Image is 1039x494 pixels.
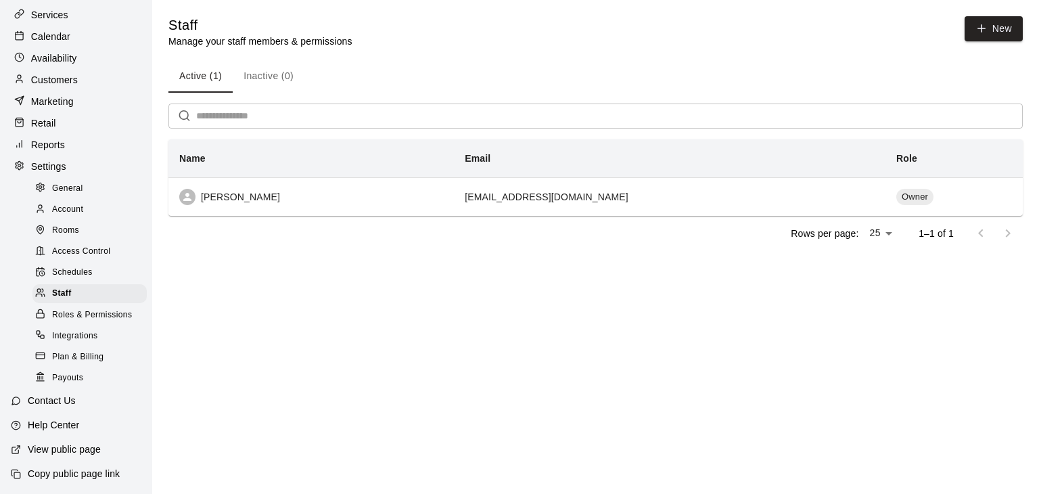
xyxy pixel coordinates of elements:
div: Payouts [32,369,147,388]
a: Customers [11,70,141,90]
a: Reports [11,135,141,155]
div: Roles & Permissions [32,306,147,325]
span: Access Control [52,245,110,259]
button: Inactive (0) [233,60,304,93]
a: New [965,16,1023,41]
p: Availability [31,51,77,65]
span: General [52,182,83,196]
p: Retail [31,116,56,130]
span: Account [52,203,83,217]
div: Owner [896,189,933,205]
table: simple table [168,139,1023,216]
a: Payouts [32,367,152,388]
div: Plan & Billing [32,348,147,367]
a: Plan & Billing [32,346,152,367]
p: Customers [31,73,78,87]
span: Roles & Permissions [52,309,132,322]
div: Access Control [32,242,147,261]
b: Email [465,153,490,164]
a: Calendar [11,26,141,47]
a: Account [32,199,152,220]
span: Plan & Billing [52,351,103,364]
p: Manage your staff members & permissions [168,35,352,48]
p: Marketing [31,95,74,108]
a: Settings [11,156,141,177]
p: Copy public page link [28,467,120,480]
a: Roles & Permissions [32,305,152,325]
a: Services [11,5,141,25]
a: Schedules [32,263,152,284]
p: 1–1 of 1 [919,227,954,240]
a: Rooms [32,221,152,242]
td: [EMAIL_ADDRESS][DOMAIN_NAME] [454,177,885,216]
span: Owner [896,191,933,204]
div: Integrations [32,327,147,346]
a: General [32,178,152,199]
div: Account [32,200,147,219]
div: General [32,179,147,198]
div: 25 [864,223,897,243]
a: Staff [32,284,152,305]
a: Integrations [32,325,152,346]
span: Staff [52,287,72,300]
p: Calendar [31,30,70,43]
h5: Staff [168,16,352,35]
p: View public page [28,443,101,456]
span: Integrations [52,330,98,343]
a: Availability [11,48,141,68]
a: Retail [11,113,141,133]
b: Name [179,153,206,164]
p: Settings [31,160,66,173]
span: Rooms [52,224,79,238]
p: Rows per page: [791,227,858,240]
p: Services [31,8,68,22]
a: Access Control [32,242,152,263]
div: Rooms [32,221,147,240]
span: Schedules [52,266,93,279]
p: Help Center [28,418,79,432]
a: Marketing [11,91,141,112]
div: Staff [32,284,147,303]
button: Active (1) [168,60,233,93]
div: [PERSON_NAME] [179,189,443,205]
div: Schedules [32,263,147,282]
p: Contact Us [28,394,76,407]
span: Payouts [52,372,83,385]
b: Role [896,153,917,164]
p: Reports [31,138,65,152]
